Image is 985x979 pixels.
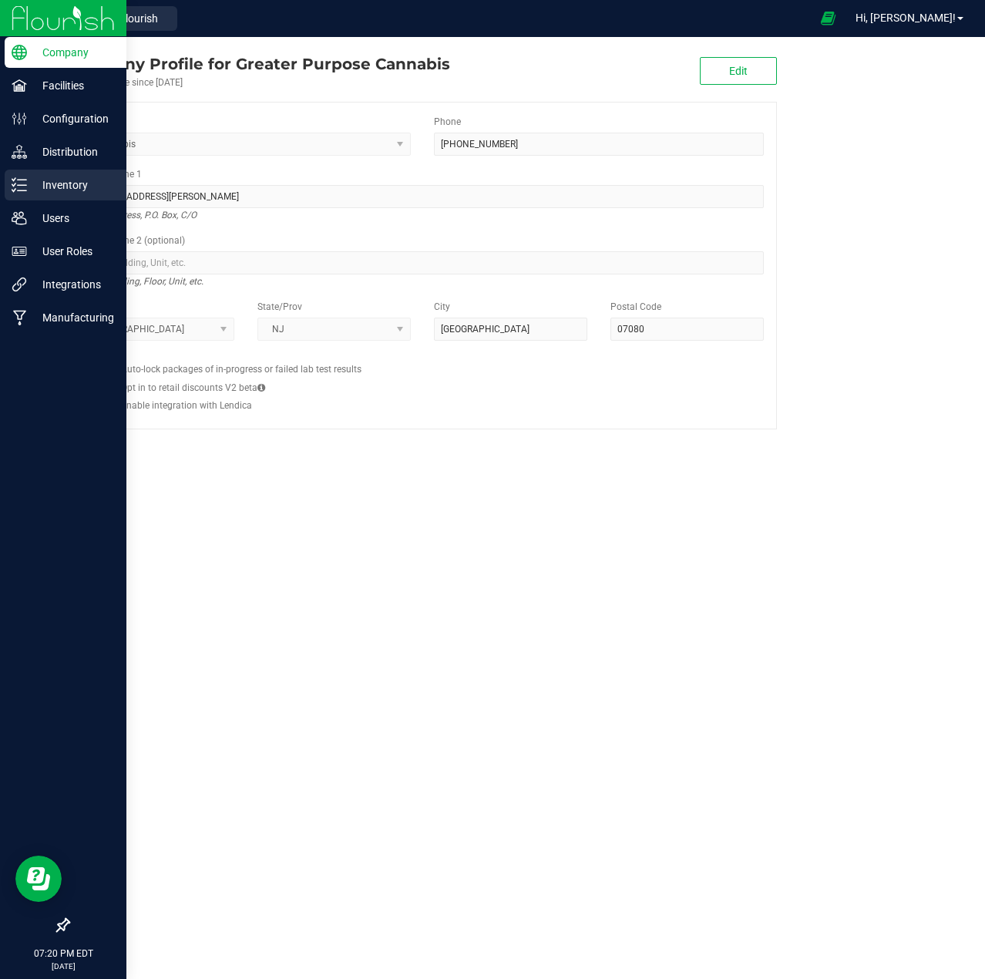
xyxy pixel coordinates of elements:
inline-svg: Users [12,210,27,226]
p: Configuration [27,109,119,128]
p: Manufacturing [27,308,119,327]
p: [DATE] [7,960,119,972]
span: Edit [729,65,748,77]
i: Street address, P.O. Box, C/O [81,206,197,224]
label: Phone [434,115,461,129]
inline-svg: User Roles [12,244,27,259]
inline-svg: Integrations [12,277,27,292]
inline-svg: Configuration [12,111,27,126]
p: 07:20 PM EDT [7,947,119,960]
inline-svg: Facilities [12,78,27,93]
input: City [434,318,587,341]
span: Open Ecommerce Menu [811,3,845,33]
input: Address [81,185,764,208]
div: Account active since [DATE] [68,76,450,89]
label: Postal Code [610,300,661,314]
span: Hi, [PERSON_NAME]! [856,12,956,24]
inline-svg: Inventory [12,177,27,193]
inline-svg: Manufacturing [12,310,27,325]
input: (123) 456-7890 [434,133,764,156]
label: Opt in to retail discounts V2 beta [121,381,265,395]
i: Suite, Building, Floor, Unit, etc. [81,272,203,291]
p: User Roles [27,242,119,261]
input: Postal Code [610,318,764,341]
p: Company [27,43,119,62]
p: Users [27,209,119,227]
div: Greater Purpose Cannabis [68,52,450,76]
h2: Configs [81,352,764,362]
p: Integrations [27,275,119,294]
inline-svg: Company [12,45,27,60]
input: Suite, Building, Unit, etc. [81,251,764,274]
p: Inventory [27,176,119,194]
label: Auto-lock packages of in-progress or failed lab test results [121,362,361,376]
p: Facilities [27,76,119,95]
label: State/Prov [257,300,302,314]
button: Edit [700,57,777,85]
iframe: Resource center [15,856,62,902]
label: Address Line 2 (optional) [81,234,185,247]
label: City [434,300,450,314]
inline-svg: Distribution [12,144,27,160]
label: Enable integration with Lendica [121,399,252,412]
p: Distribution [27,143,119,161]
